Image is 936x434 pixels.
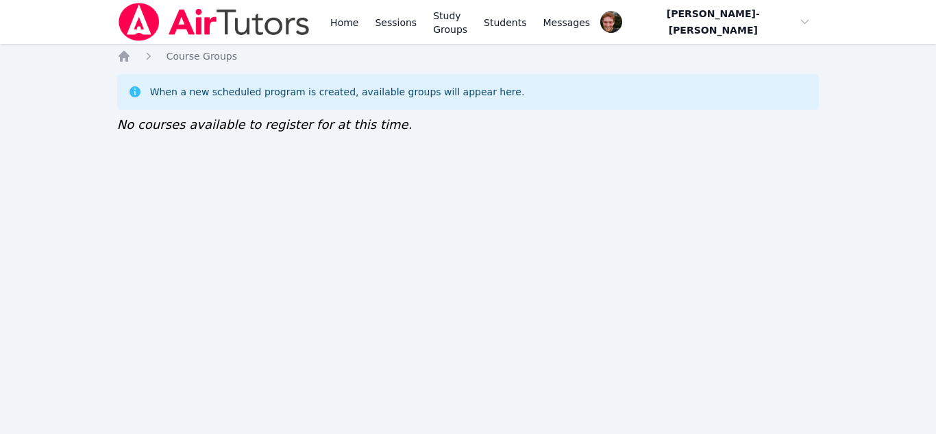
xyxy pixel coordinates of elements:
span: Course Groups [167,51,237,62]
span: Messages [543,16,591,29]
div: When a new scheduled program is created, available groups will appear here. [150,85,525,99]
nav: Breadcrumb [117,49,820,63]
span: No courses available to register for at this time. [117,117,412,132]
a: Course Groups [167,49,237,63]
img: Air Tutors [117,3,311,41]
